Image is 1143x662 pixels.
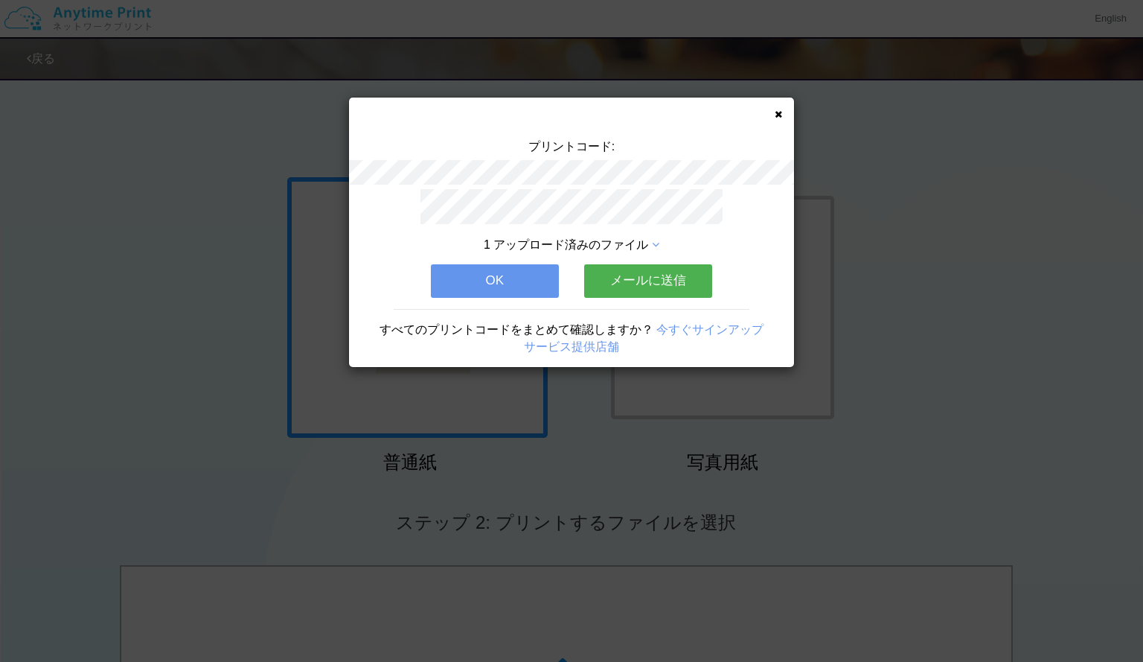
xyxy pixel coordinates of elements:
span: プリントコード: [528,140,615,153]
a: 今すぐサインアップ [656,323,763,336]
span: すべてのプリントコードをまとめて確認しますか？ [380,323,653,336]
button: メールに送信 [584,264,712,297]
button: OK [431,264,559,297]
a: サービス提供店舗 [524,340,619,353]
span: 1 アップロード済みのファイル [484,238,648,251]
